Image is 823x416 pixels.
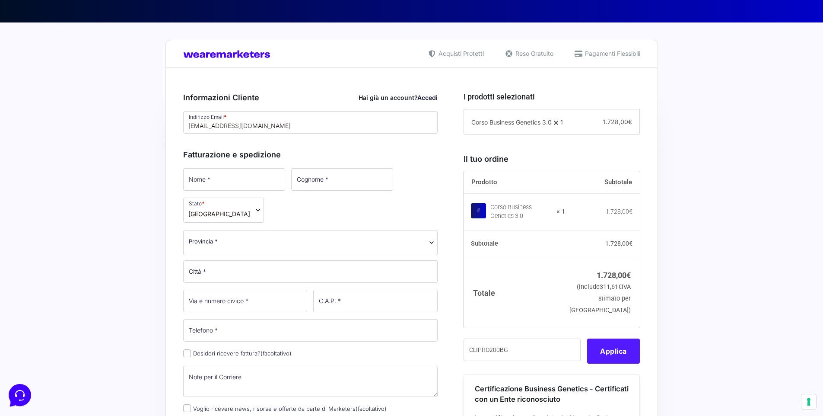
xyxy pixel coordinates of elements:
[356,405,387,412] span: (facoltativo)
[188,209,250,218] span: Italia
[565,171,640,194] th: Subtotale
[189,237,218,246] span: Provincia *
[183,404,191,412] input: Voglio ricevere news, risorse e offerte da parte di Marketers(facoltativo)
[133,290,146,298] p: Aiuto
[183,149,438,160] h3: Fatturazione e spedizione
[597,271,631,280] bdi: 1.728,00
[603,118,632,125] span: 1.728,00
[14,35,73,42] span: Le tue conversazioni
[475,384,629,404] span: Certificazione Business Genetics - Certificati con un Ente riconosciuto
[183,350,292,357] label: Desideri ricevere fattura?
[28,48,45,66] img: dark
[19,126,141,134] input: Cerca un articolo...
[600,283,622,291] span: 311,61
[183,319,438,342] input: Telefono *
[436,49,484,58] span: Acquisti Protetti
[261,350,292,357] span: (facoltativo)
[587,339,640,364] button: Applica
[291,168,393,191] input: Cognome *
[626,271,631,280] span: €
[464,230,565,258] th: Subtotale
[7,278,60,298] button: Home
[490,203,551,221] div: Corso Business Genetics 3.0
[75,290,98,298] p: Messaggi
[560,118,563,126] span: 1
[464,258,565,327] th: Totale
[569,283,631,314] small: (include IVA stimato per [GEOGRAPHIC_DATA])
[417,94,438,101] a: Accedi
[7,7,145,21] h2: Ciao da Marketers 👋
[14,107,67,114] span: Trova una risposta
[183,260,438,283] input: Città *
[113,278,166,298] button: Aiuto
[359,93,438,102] div: Hai già un account?
[183,111,438,134] input: Indirizzo Email *
[471,203,486,218] img: Corso Business Genetics 3.0
[629,240,632,247] span: €
[183,168,285,191] input: Nome *
[92,107,159,114] a: Apri Centro Assistenza
[628,118,632,125] span: €
[56,78,127,85] span: Inizia una conversazione
[313,290,438,312] input: C.A.P. *
[41,48,59,66] img: dark
[605,240,632,247] bdi: 1.728,00
[183,198,264,223] span: Stato
[26,290,41,298] p: Home
[606,208,632,215] bdi: 1.728,00
[183,405,387,412] label: Voglio ricevere news, risorse e offerte da parte di Marketers
[513,49,553,58] span: Reso Gratuito
[471,118,552,126] span: Corso Business Genetics 3.0
[629,208,632,215] span: €
[183,290,308,312] input: Via e numero civico *
[183,349,191,357] input: Desideri ricevere fattura?(facoltativo)
[7,382,33,408] iframe: Customerly Messenger Launcher
[183,230,438,255] span: Provincia
[14,48,31,66] img: dark
[464,153,640,165] h3: Il tuo ordine
[464,171,565,194] th: Prodotto
[464,91,640,102] h3: I prodotti selezionati
[183,92,438,103] h3: Informazioni Cliente
[556,208,565,216] strong: × 1
[618,283,622,291] span: €
[14,73,159,90] button: Inizia una conversazione
[60,278,113,298] button: Messaggi
[583,49,640,58] span: Pagamenti Flessibili
[801,394,816,409] button: Le tue preferenze relative al consenso per le tecnologie di tracciamento
[464,339,581,361] input: Coupon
